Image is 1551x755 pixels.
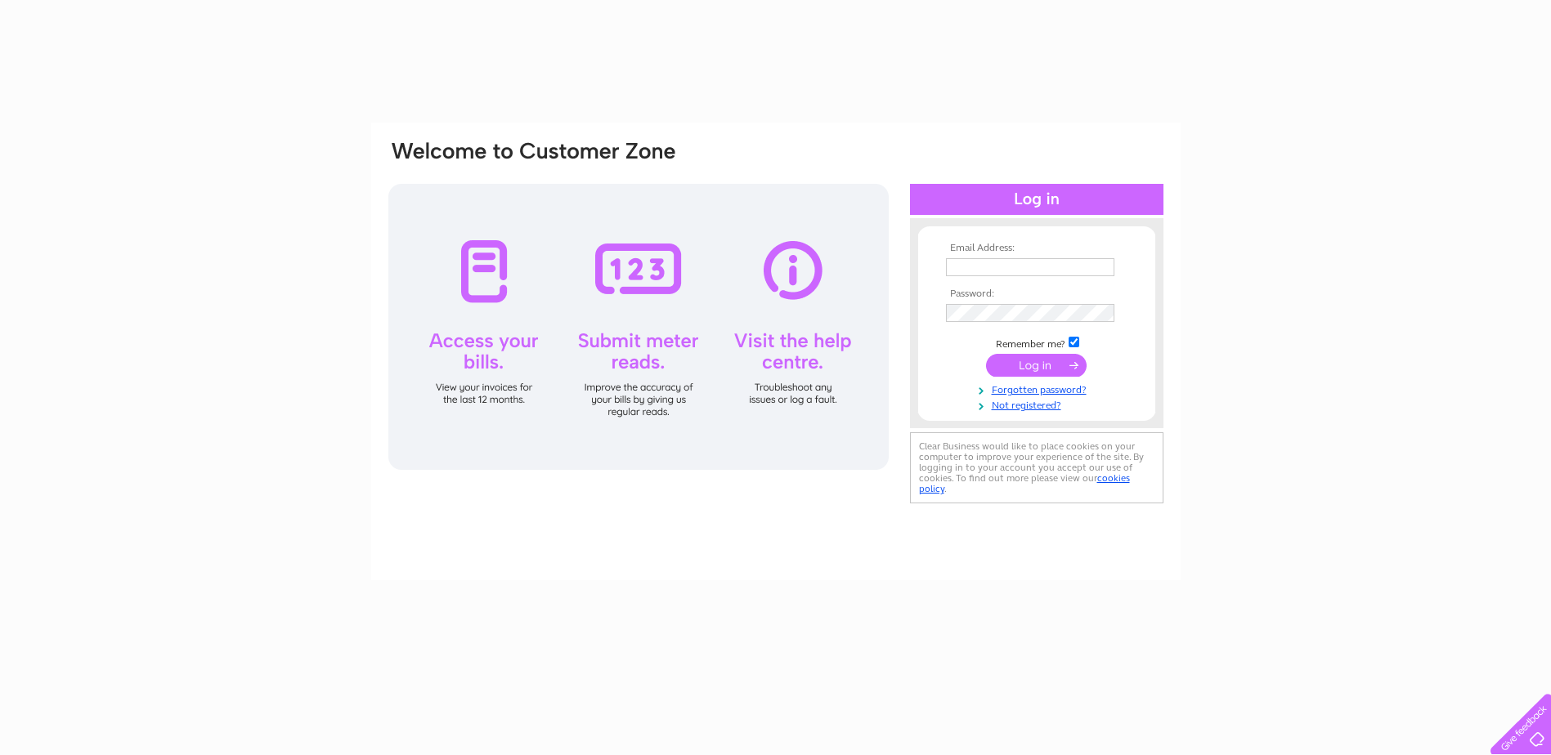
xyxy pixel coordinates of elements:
[910,432,1163,503] div: Clear Business would like to place cookies on your computer to improve your experience of the sit...
[942,334,1132,351] td: Remember me?
[946,396,1132,412] a: Not registered?
[986,354,1087,377] input: Submit
[919,472,1130,494] a: cookies policy
[946,381,1132,396] a: Forgotten password?
[942,288,1132,300] th: Password:
[942,243,1132,254] th: Email Address:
